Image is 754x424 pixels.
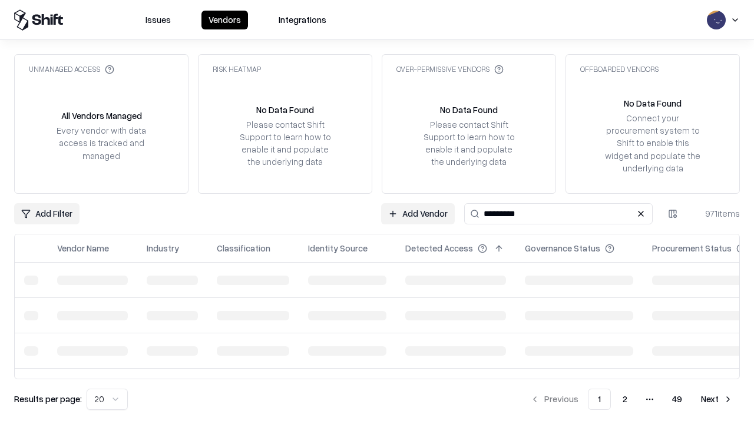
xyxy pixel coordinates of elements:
[525,242,600,254] div: Governance Status
[308,242,368,254] div: Identity Source
[420,118,518,168] div: Please contact Shift Support to learn how to enable it and populate the underlying data
[14,393,82,405] p: Results per page:
[624,97,682,110] div: No Data Found
[663,389,692,410] button: 49
[405,242,473,254] div: Detected Access
[201,11,248,29] button: Vendors
[588,389,611,410] button: 1
[57,242,109,254] div: Vendor Name
[29,64,114,74] div: Unmanaged Access
[652,242,732,254] div: Procurement Status
[138,11,178,29] button: Issues
[217,242,270,254] div: Classification
[272,11,333,29] button: Integrations
[147,242,179,254] div: Industry
[61,110,142,122] div: All Vendors Managed
[213,64,261,74] div: Risk Heatmap
[256,104,314,116] div: No Data Found
[693,207,740,220] div: 971 items
[613,389,637,410] button: 2
[14,203,80,224] button: Add Filter
[381,203,455,224] a: Add Vendor
[523,389,740,410] nav: pagination
[52,124,150,161] div: Every vendor with data access is tracked and managed
[236,118,334,168] div: Please contact Shift Support to learn how to enable it and populate the underlying data
[440,104,498,116] div: No Data Found
[580,64,659,74] div: Offboarded Vendors
[604,112,702,174] div: Connect your procurement system to Shift to enable this widget and populate the underlying data
[694,389,740,410] button: Next
[396,64,504,74] div: Over-Permissive Vendors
